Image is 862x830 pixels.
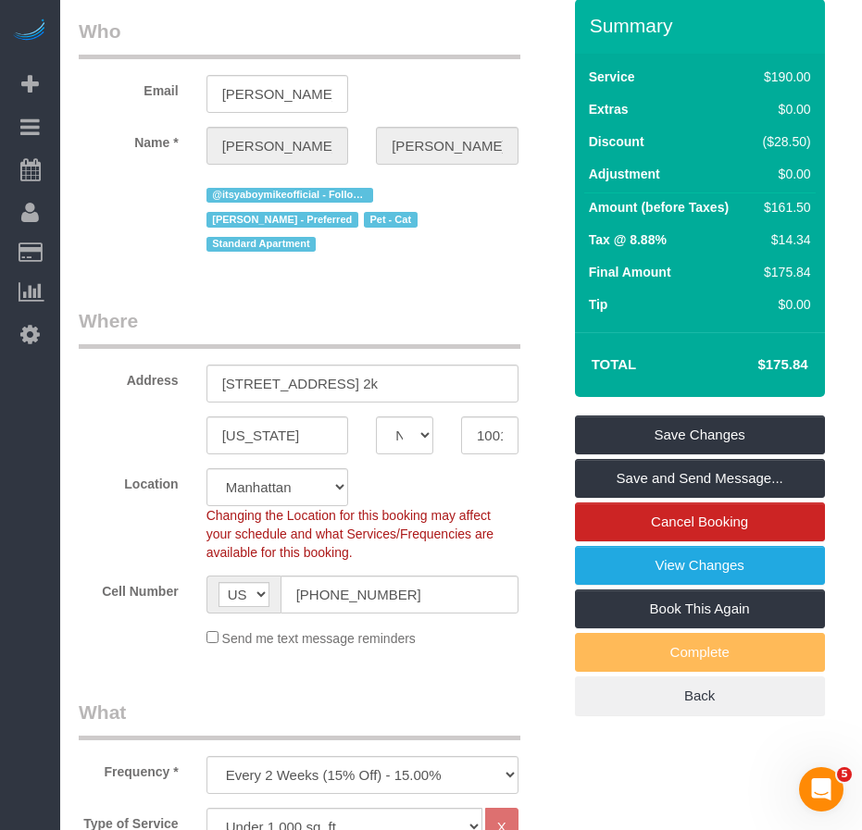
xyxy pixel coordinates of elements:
h3: Summary [590,15,816,36]
span: Pet - Cat [364,212,418,227]
div: $190.00 [756,68,811,86]
a: Save and Send Message... [575,459,825,498]
label: Tip [589,295,608,314]
legend: What [79,699,520,740]
label: Amount (before Taxes) [589,198,729,217]
a: Back [575,676,825,715]
div: $0.00 [756,165,811,183]
label: Extras [589,100,629,118]
span: @itsyaboymikeofficial - Follower [206,188,373,203]
strong: Total [592,356,637,372]
label: Adjustment [589,165,660,183]
img: Automaid Logo [11,19,48,44]
a: Cancel Booking [575,502,825,541]
div: $161.50 [756,198,811,217]
input: City [206,416,349,454]
span: Send me text message reminders [222,631,416,646]
legend: Who [79,18,520,59]
div: $175.84 [756,263,811,281]
input: Last Name [376,127,518,165]
label: Name * [65,127,193,152]
label: Cell Number [65,576,193,601]
input: Zip Code [461,416,518,454]
label: Frequency * [65,756,193,781]
div: $14.34 [756,230,811,249]
label: Tax @ 8.88% [589,230,667,249]
label: Email [65,75,193,100]
label: Final Amount [589,263,671,281]
span: Changing the Location for this booking may affect your schedule and what Services/Frequencies are... [206,508,494,560]
input: Cell Number [281,576,518,613]
iframe: Intercom live chat [799,767,843,811]
input: First Name [206,127,349,165]
h4: $175.84 [702,357,807,373]
a: View Changes [575,546,825,585]
label: Discount [589,132,644,151]
legend: Where [79,307,520,349]
div: $0.00 [756,295,811,314]
span: [PERSON_NAME] - Preferred [206,212,358,227]
label: Service [589,68,635,86]
a: Book This Again [575,589,825,628]
span: 5 [837,767,852,782]
div: ($28.50) [756,132,811,151]
input: Email [206,75,349,113]
div: $0.00 [756,100,811,118]
a: Save Changes [575,415,825,454]
label: Location [65,468,193,493]
span: Standard Apartment [206,237,317,252]
label: Address [65,365,193,390]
